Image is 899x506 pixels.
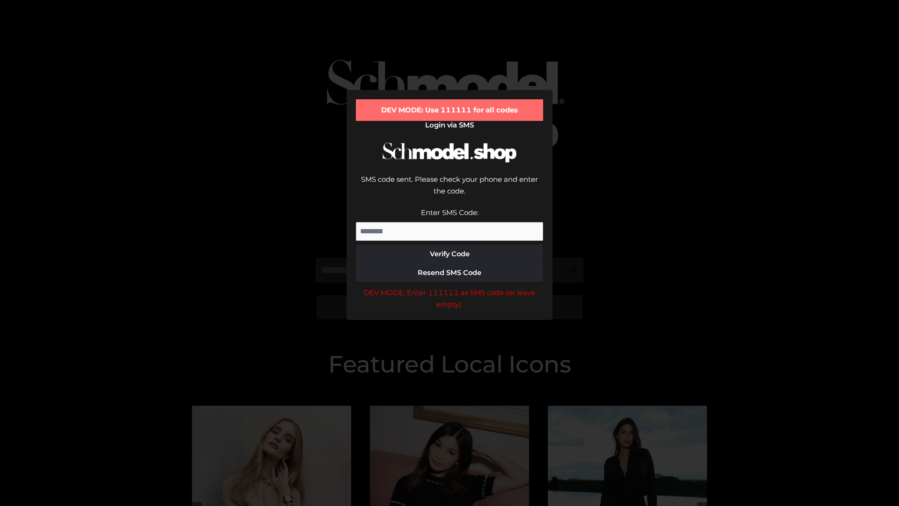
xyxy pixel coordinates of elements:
[421,208,479,217] label: Enter SMS Code:
[356,121,543,129] h2: Login via SMS
[356,263,543,282] button: Resend SMS Code
[356,287,543,311] div: DEV MODE: Enter 111111 as SMS code (or leave empty).
[379,134,520,171] img: Schmodel Logo
[356,245,543,263] button: Verify Code
[356,173,543,207] div: SMS code sent. Please check your phone and enter the code.
[356,99,543,121] div: DEV MODE: Use 111111 for all codes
